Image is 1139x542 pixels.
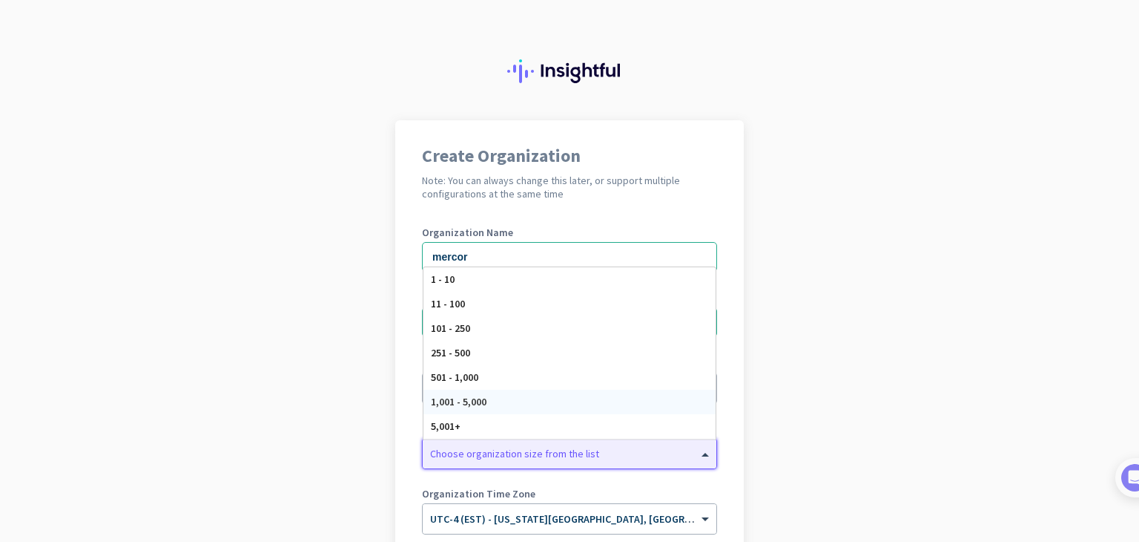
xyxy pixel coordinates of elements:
input: What is the name of your organization? [422,242,717,272]
label: Organization Time Zone [422,489,717,499]
span: 1 - 10 [431,272,455,286]
span: 1,001 - 5,000 [431,395,486,408]
span: 501 - 1,000 [431,370,478,384]
label: Organization language [422,358,530,368]
label: Organization Size (Optional) [422,423,717,434]
label: Organization Name [422,227,717,238]
img: Insightful [507,59,632,83]
input: 201-555-0123 [422,307,717,337]
span: 101 - 250 [431,321,470,335]
h2: Note: You can always change this later, or support multiple configurations at the same time [422,174,717,200]
span: 251 - 500 [431,346,470,359]
label: Phone Number [422,293,717,303]
h1: Create Organization [422,147,717,165]
span: 11 - 100 [431,297,465,310]
div: Options List [423,267,716,439]
span: 5,001+ [431,419,460,433]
